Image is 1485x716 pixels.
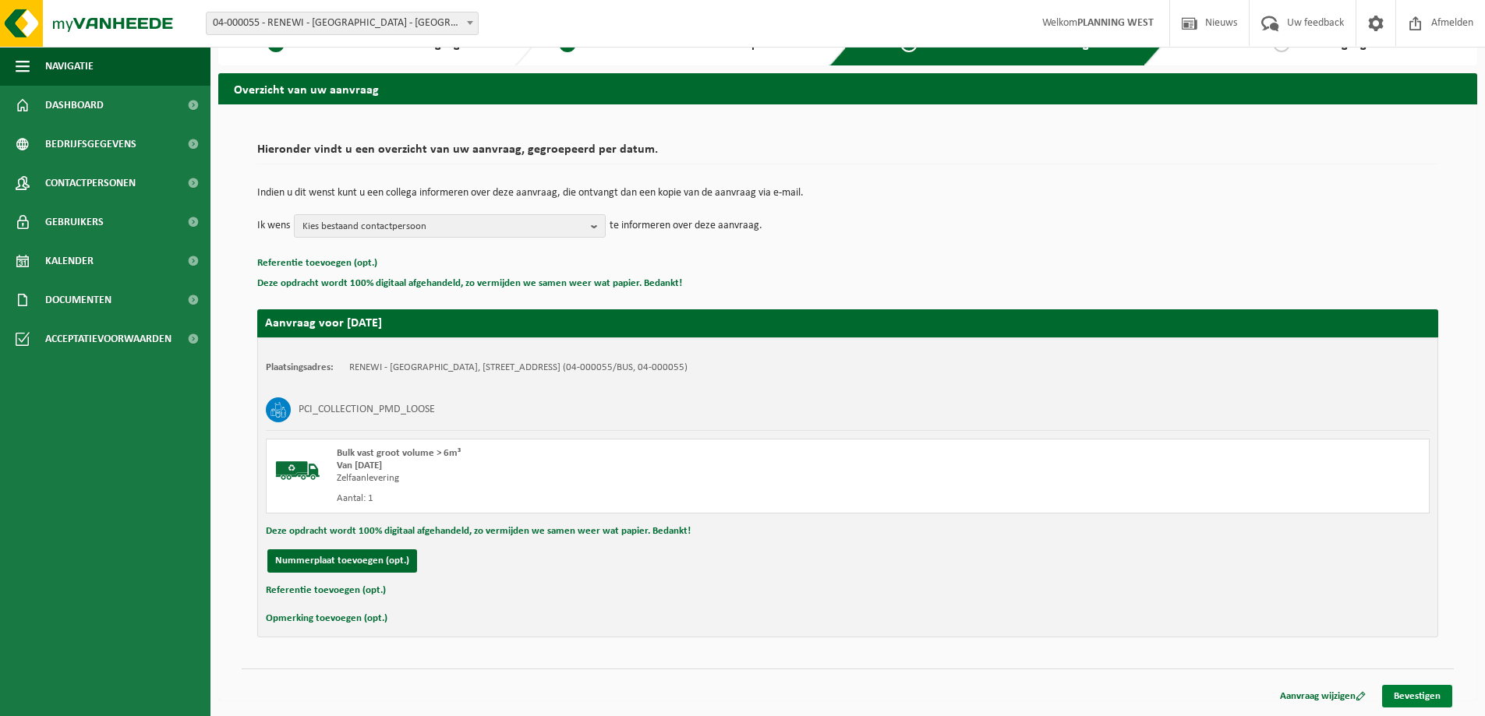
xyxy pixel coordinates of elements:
span: 04-000055 - RENEWI - BRUGGE - BRUGGE [206,12,479,35]
strong: Aanvraag voor [DATE] [265,317,382,330]
span: Kies bestaand contactpersoon [302,215,585,238]
strong: Van [DATE] [337,460,382,471]
a: Aanvraag wijzigen [1268,685,1377,707]
p: Ik wens [257,214,290,238]
img: BL-SO-LV.png [274,447,321,494]
strong: PLANNING WEST [1077,17,1154,29]
span: 04-000055 - RENEWI - BRUGGE - BRUGGE [207,12,478,34]
span: Bulk vast groot volume > 6m³ [337,448,461,458]
button: Referentie toevoegen (opt.) [266,580,386,601]
span: Bedrijfsgegevens [45,125,136,164]
div: Zelfaanlevering [337,472,910,485]
span: Dashboard [45,86,104,125]
td: RENEWI - [GEOGRAPHIC_DATA], [STREET_ADDRESS] (04-000055/BUS, 04-000055) [349,362,688,374]
a: Bevestigen [1382,685,1452,707]
span: Acceptatievoorwaarden [45,319,171,358]
span: Navigatie [45,47,94,86]
strong: Plaatsingsadres: [266,362,334,372]
button: Opmerking toevoegen (opt.) [266,608,387,629]
p: Indien u dit wenst kunt u een collega informeren over deze aanvraag, die ontvangt dan een kopie v... [257,188,1438,199]
span: Contactpersonen [45,164,136,203]
span: Documenten [45,280,111,319]
span: Gebruikers [45,203,104,242]
h2: Hieronder vindt u een overzicht van uw aanvraag, gegroepeerd per datum. [257,143,1438,164]
h3: PCI_COLLECTION_PMD_LOOSE [299,397,435,422]
div: Aantal: 1 [337,492,910,505]
button: Kies bestaand contactpersoon [294,214,606,238]
h2: Overzicht van uw aanvraag [218,73,1477,104]
button: Deze opdracht wordt 100% digitaal afgehandeld, zo vermijden we samen weer wat papier. Bedankt! [257,273,682,294]
button: Nummerplaat toevoegen (opt.) [267,549,417,573]
span: Kalender [45,242,94,280]
button: Referentie toevoegen (opt.) [257,253,377,273]
p: te informeren over deze aanvraag. [610,214,762,238]
button: Deze opdracht wordt 100% digitaal afgehandeld, zo vermijden we samen weer wat papier. Bedankt! [266,521,691,541]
